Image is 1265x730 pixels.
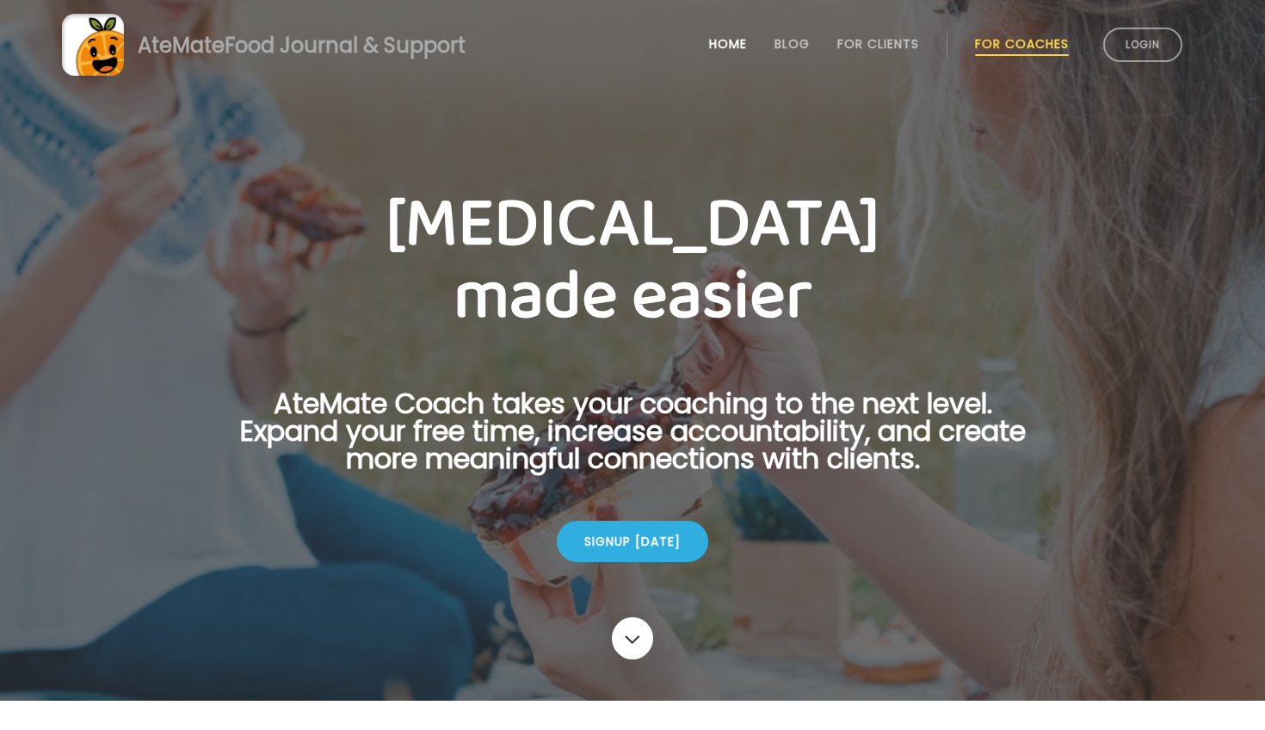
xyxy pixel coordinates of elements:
[774,37,810,51] a: Blog
[975,37,1069,51] a: For Coaches
[557,521,708,562] div: Signup [DATE]
[837,37,919,51] a: For Clients
[213,189,1052,333] h1: [MEDICAL_DATA] made easier
[124,30,466,60] div: AteMate
[1103,28,1182,62] a: Login
[225,31,466,59] span: Food Journal & Support
[709,37,747,51] a: Home
[213,390,1052,493] p: AteMate Coach takes your coaching to the next level. Expand your free time, increase accountabili...
[62,14,1203,76] a: AteMateFood Journal & Support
